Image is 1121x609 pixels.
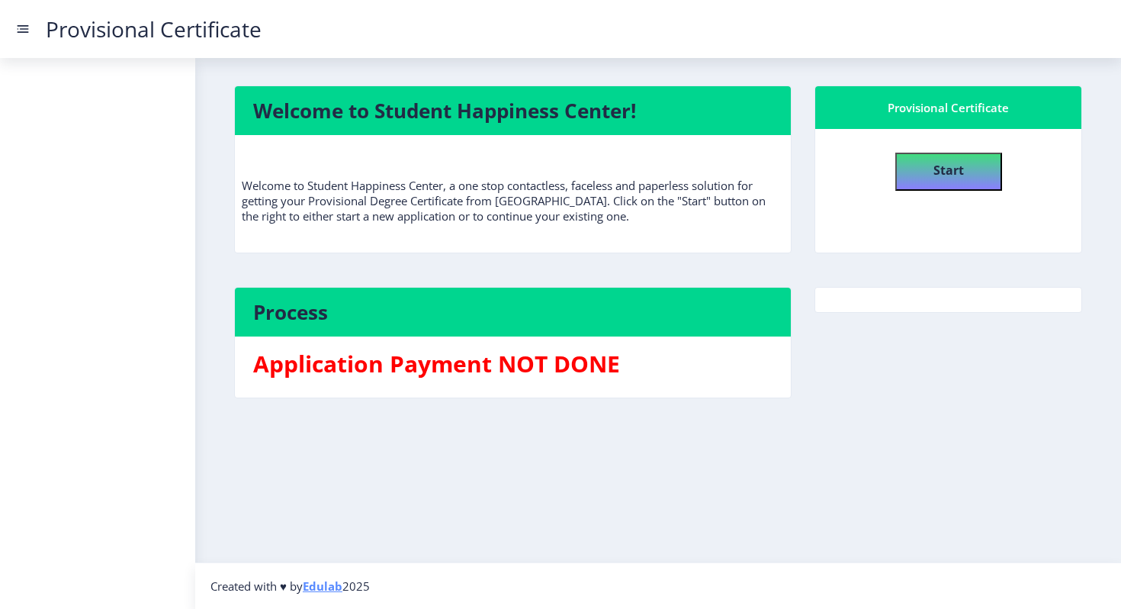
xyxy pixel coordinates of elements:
[242,147,784,224] p: Welcome to Student Happiness Center, a one stop contactless, faceless and paperless solution for ...
[933,162,964,179] b: Start
[834,98,1063,117] div: Provisional Certificate
[253,98,772,123] h4: Welcome to Student Happiness Center!
[253,300,772,324] h4: Process
[895,153,1002,191] button: Start
[253,349,772,379] h3: Application Payment NOT DONE
[210,578,370,594] span: Created with ♥ by 2025
[31,21,277,37] a: Provisional Certificate
[303,578,342,594] a: Edulab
